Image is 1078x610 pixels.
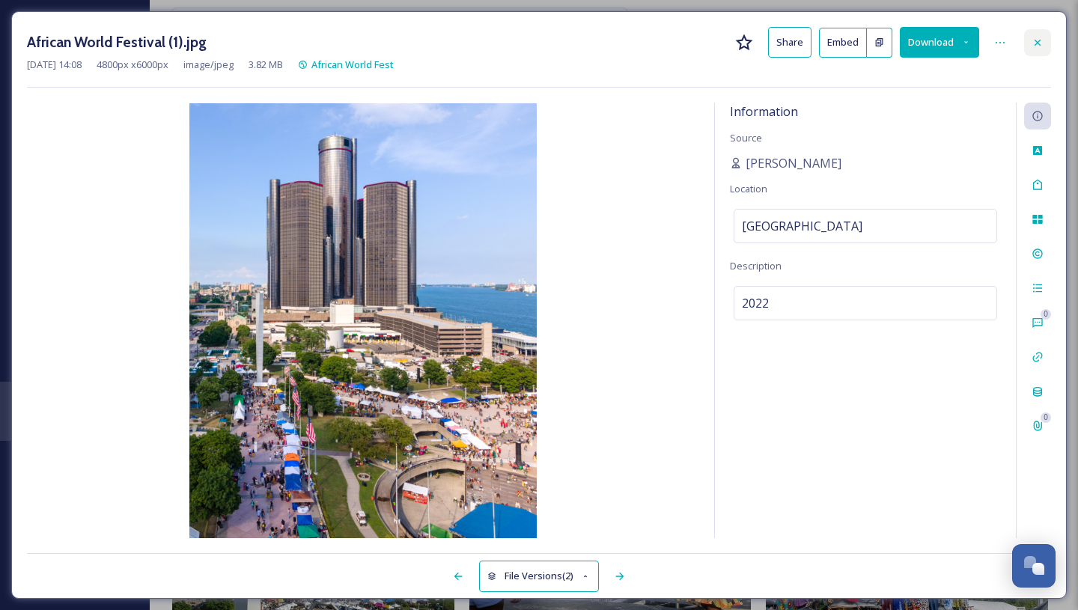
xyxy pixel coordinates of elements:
[730,182,767,195] span: Location
[730,103,798,120] span: Information
[1041,412,1051,423] div: 0
[742,217,862,235] span: [GEOGRAPHIC_DATA]
[746,154,841,172] span: [PERSON_NAME]
[730,131,762,144] span: Source
[27,103,699,538] img: 66bdb37351711e1b646a033c7ea53da932c4915de3ccc223a778da016ed1df0b.jpg
[183,58,234,72] span: image/jpeg
[819,28,867,58] button: Embed
[479,561,599,591] button: File Versions(2)
[1041,309,1051,320] div: 0
[768,27,811,58] button: Share
[900,27,979,58] button: Download
[27,58,82,72] span: [DATE] 14:08
[1012,544,1056,588] button: Open Chat
[249,58,283,72] span: 3.82 MB
[742,294,769,312] span: 2022
[730,259,782,272] span: Description
[97,58,168,72] span: 4800 px x 6000 px
[27,31,207,53] h3: African World Festival (1).jpg
[311,58,394,71] span: African World Fest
